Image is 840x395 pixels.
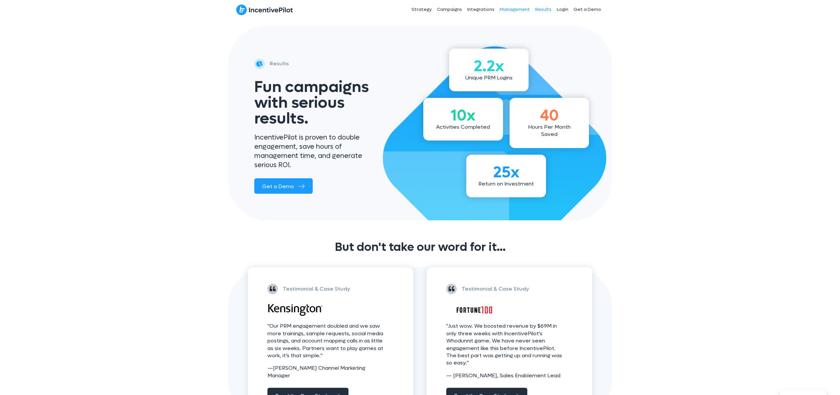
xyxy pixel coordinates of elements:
p: "Just wow. We boosted revenue by $69M in only three weeks with IncentivePilot's Whodunnit game. W... [446,322,566,366]
p: Testimonial & Case Study [462,284,529,294]
p: — [PERSON_NAME], Sales Enablement Lead [446,372,566,379]
img: logo-confidential (6) [446,304,502,316]
h3: 10x [433,108,493,123]
p: Activities Completed [433,123,493,131]
a: Strategy [409,1,434,18]
a: Get a Demo [571,1,604,18]
p: Unique PRM Logins [459,74,519,81]
p: Return on Investment [476,180,536,187]
p: Results [270,59,289,68]
h3: 25x [476,165,536,180]
h3: 40 [519,108,579,123]
img: IncentivePilot [236,4,293,15]
p: Testimonial & Case Study [283,284,350,294]
a: Integrations [465,1,497,18]
a: Management [497,1,533,18]
span: Get a Demo [262,183,294,190]
span: Fun campaigns with serious results. [254,77,369,129]
p: "Our PRM engagement doubled and we saw more trainings, sample requests, social media postings, an... [267,322,387,359]
p: —[PERSON_NAME] Channel Marketing Manager [267,364,387,379]
p: IncentivePilot is proven to double engagement, save hours of management time, and generate seriou... [254,133,367,170]
a: Campaigns [434,1,465,18]
p: Hours Per Month Saved [519,123,579,138]
nav: Header Menu [364,1,604,18]
span: But don't take our word for it... [335,239,506,255]
img: kensington-logo-black [267,304,323,316]
h3: 2.2x [459,58,519,74]
a: Results [533,1,554,18]
a: Login [554,1,571,18]
a: Get a Demo [254,178,313,194]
